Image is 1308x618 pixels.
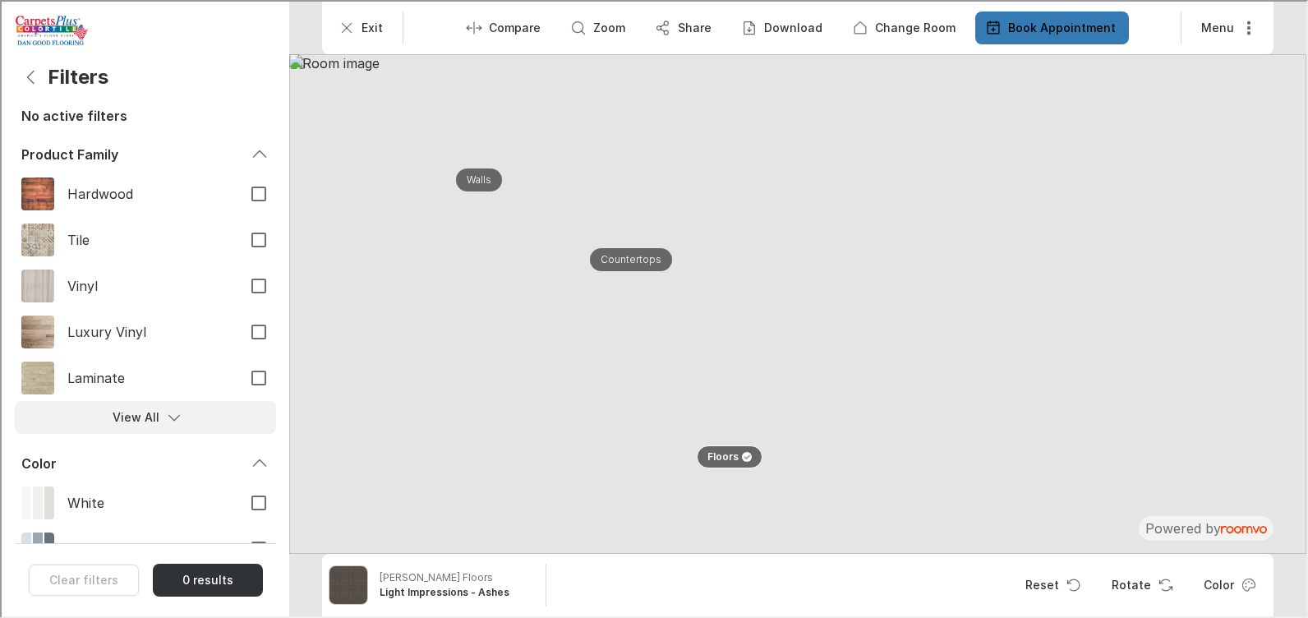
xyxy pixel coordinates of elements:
[1186,10,1265,43] button: More actions
[378,583,532,598] h6: Light Impressions - Ashes
[373,564,537,603] button: Show details for Light Impressions
[1011,567,1090,600] button: Reset product
[13,399,274,432] button: View All
[66,538,227,556] span: Gray
[66,229,227,247] span: Tile
[20,105,126,123] h6: No active filters
[1144,518,1265,536] p: Powered by
[841,10,967,43] button: Change Room
[20,453,248,471] div: Color
[487,18,539,35] p: Compare
[13,59,274,615] div: Filters menu
[643,10,723,43] button: Share
[1006,18,1114,35] p: Book Appointment
[378,569,491,583] p: [PERSON_NAME] Floors
[360,18,381,35] p: Exit
[66,275,227,293] span: Vinyl
[454,10,552,43] button: Enter compare mode
[13,445,274,478] div: Color
[706,449,737,463] p: Floors
[762,18,821,35] p: Download
[13,13,87,46] a: Go to Dan Good Flooring's website.
[1219,524,1265,532] img: roomvo_wordmark.svg
[1097,567,1182,600] button: Rotate Surface
[66,367,227,385] span: Laminate
[695,444,761,467] button: Floors
[730,10,834,43] button: Download
[66,183,227,201] span: Hardwood
[465,172,490,186] p: Walls
[559,10,637,43] button: Zoom room image
[46,64,107,88] h4: Filters
[676,18,710,35] p: Share
[13,13,87,46] img: Logo representing Dan Good Flooring.
[66,492,227,510] span: White
[873,18,954,35] p: Change Room
[974,10,1127,43] button: Book Appointment
[151,562,261,595] button: Close the filters menu
[327,10,394,43] button: Exit
[288,53,1305,552] img: Room image
[599,251,660,265] p: Countertops
[592,18,624,35] p: Zoom
[20,144,248,162] div: Product Family
[454,167,500,190] button: Walls
[66,321,227,339] span: Luxury Vinyl
[1189,567,1265,600] button: Open color dialog
[13,136,274,169] div: Product Family
[1144,518,1265,536] div: The visualizer is powered by Roomvo.
[328,565,366,602] img: Light Impressions
[13,59,46,92] button: Back
[588,247,670,270] button: Countertops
